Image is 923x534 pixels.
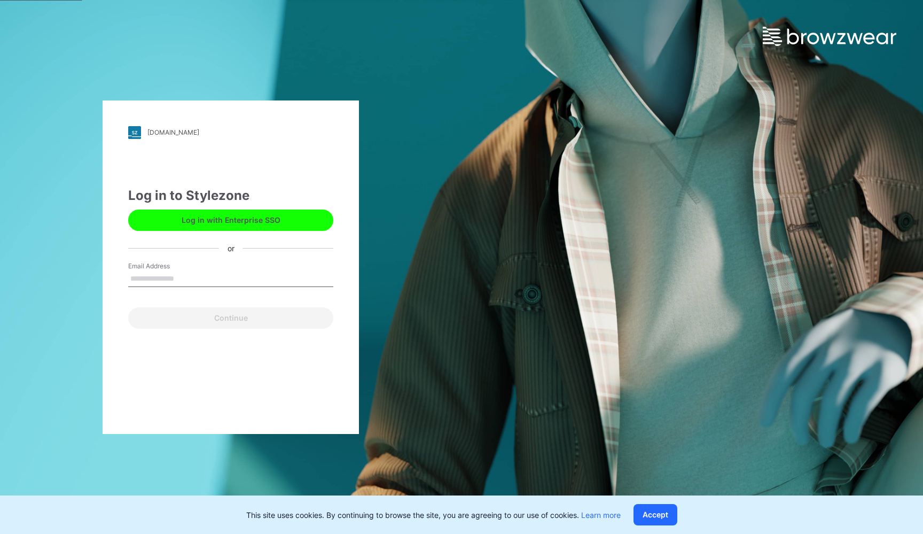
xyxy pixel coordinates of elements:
img: browzwear-logo.e42bd6dac1945053ebaf764b6aa21510.svg [763,27,896,46]
img: stylezone-logo.562084cfcfab977791bfbf7441f1a819.svg [128,126,141,139]
a: [DOMAIN_NAME] [128,126,333,139]
button: Accept [633,504,677,525]
p: This site uses cookies. By continuing to browse the site, you are agreeing to our use of cookies. [246,509,621,521]
button: Log in with Enterprise SSO [128,210,333,231]
label: Email Address [128,261,203,271]
a: Learn more [581,510,621,520]
div: or [219,243,243,254]
div: [DOMAIN_NAME] [147,128,199,136]
div: Log in to Stylezone [128,186,333,205]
